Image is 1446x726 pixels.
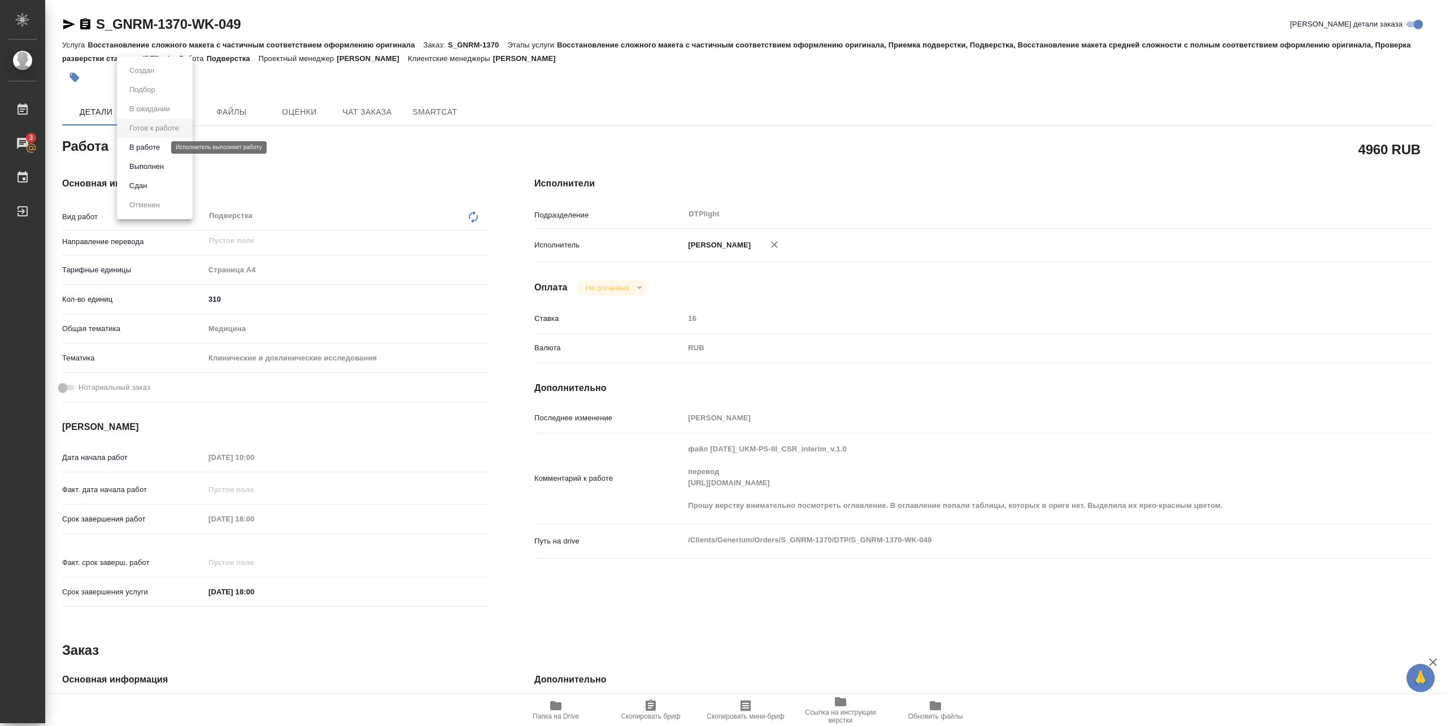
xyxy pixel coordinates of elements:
[126,84,159,96] button: Подбор
[126,64,158,77] button: Создан
[126,199,163,211] button: Отменен
[126,122,182,134] button: Готов к работе
[126,103,173,115] button: В ожидании
[126,141,163,154] button: В работе
[126,180,150,192] button: Сдан
[126,160,167,173] button: Выполнен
